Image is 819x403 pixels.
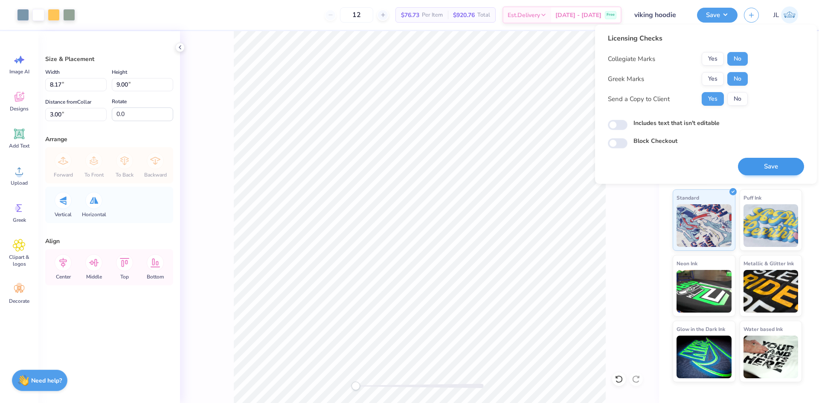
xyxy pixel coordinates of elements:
[10,105,29,112] span: Designs
[743,193,761,202] span: Puff Ink
[86,273,102,280] span: Middle
[508,11,540,20] span: Est. Delivery
[13,217,26,223] span: Greek
[628,6,691,23] input: Untitled Design
[677,270,732,313] img: Neon Ink
[9,142,29,149] span: Add Text
[11,180,28,186] span: Upload
[738,158,804,175] button: Save
[770,6,802,23] a: JL
[147,273,164,280] span: Bottom
[5,254,33,267] span: Clipart & logos
[727,52,748,66] button: No
[702,92,724,106] button: Yes
[9,298,29,304] span: Decorate
[677,204,732,247] img: Standard
[743,204,799,247] img: Puff Ink
[743,270,799,313] img: Metallic & Glitter Ink
[112,67,127,77] label: Height
[773,10,779,20] span: JL
[45,55,173,64] div: Size & Placement
[422,11,443,20] span: Per Item
[9,68,29,75] span: Image AI
[633,136,677,145] label: Block Checkout
[608,74,644,84] div: Greek Marks
[477,11,490,20] span: Total
[677,336,732,378] img: Glow in the Dark Ink
[555,11,601,20] span: [DATE] - [DATE]
[677,193,699,202] span: Standard
[112,96,127,107] label: Rotate
[45,67,60,77] label: Width
[608,33,748,43] div: Licensing Checks
[340,7,373,23] input: – –
[633,119,720,128] label: Includes text that isn't editable
[55,211,72,218] span: Vertical
[45,237,173,246] div: Align
[727,72,748,86] button: No
[120,273,129,280] span: Top
[56,273,71,280] span: Center
[608,54,655,64] div: Collegiate Marks
[401,11,419,20] span: $76.73
[607,12,615,18] span: Free
[727,92,748,106] button: No
[608,94,670,104] div: Send a Copy to Client
[82,211,106,218] span: Horizontal
[781,6,798,23] img: Jairo Laqui
[743,336,799,378] img: Water based Ink
[743,325,783,333] span: Water based Ink
[743,259,794,268] span: Metallic & Glitter Ink
[453,11,475,20] span: $920.76
[702,52,724,66] button: Yes
[697,8,738,23] button: Save
[351,382,360,390] div: Accessibility label
[702,72,724,86] button: Yes
[677,259,697,268] span: Neon Ink
[45,135,173,144] div: Arrange
[677,325,725,333] span: Glow in the Dark Ink
[31,377,62,385] strong: Need help?
[45,97,91,107] label: Distance from Collar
